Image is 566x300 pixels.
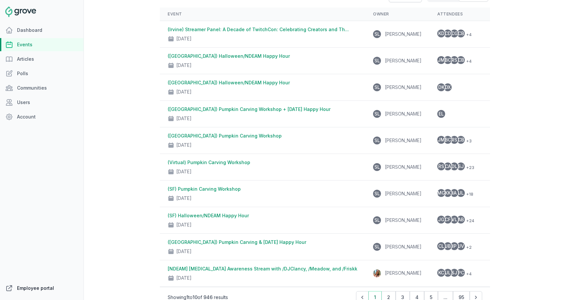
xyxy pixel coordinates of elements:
a: (Irvine) Streamer Panel: A Decade of TwitchCon: Celebrating Creators and Th... [168,27,349,32]
span: [PERSON_NAME] [385,138,422,143]
span: 1 [186,294,188,300]
span: CA [445,164,451,169]
th: Status [482,8,524,21]
span: SL [374,112,380,116]
span: + 23 [463,164,474,172]
span: SL [374,245,380,249]
span: MG [437,191,445,195]
a: ([GEOGRAPHIC_DATA]) Pumpkin Carving & [DATE] Happy Hour [168,239,306,245]
span: + 4 [463,31,472,39]
span: CD [444,31,451,36]
span: CB [458,58,464,62]
span: + 2 [463,244,472,251]
span: SL [374,58,380,63]
span: SL [374,138,380,143]
span: SJ [451,270,457,275]
span: [PERSON_NAME] [385,244,422,249]
span: KD [438,31,444,36]
span: RS [451,58,457,62]
span: BC [445,138,451,142]
div: [DATE] [176,142,192,148]
span: JM [438,138,445,142]
span: SL [374,85,380,90]
span: JM [438,58,445,62]
span: [PERSON_NAME] [385,164,422,170]
span: DX [445,85,451,90]
span: JL [445,270,451,275]
span: + 18 [463,190,473,198]
a: [NDEAM] [MEDICAL_DATA] Awareness Stream with /DJClancy, /Meadow, and /Friskk [168,266,357,271]
span: JG [438,217,444,222]
img: Grove [5,7,36,17]
div: [DATE] [176,89,192,95]
span: SL [374,218,380,223]
a: ([GEOGRAPHIC_DATA]) Halloween/NDEAM Happy Hour [168,80,290,85]
span: 946 [203,294,213,300]
span: [PERSON_NAME] [385,58,422,63]
span: DK [438,85,444,90]
div: [DATE] [176,275,192,281]
a: ([GEOGRAPHIC_DATA]) Pumpkin Carving Workshop [168,133,282,139]
th: Attendees [429,8,482,21]
span: [PERSON_NAME] [385,84,422,90]
span: DL [451,164,457,169]
span: SL [374,32,380,36]
div: [DATE] [176,248,192,255]
span: PC [458,270,464,275]
a: ([GEOGRAPHIC_DATA]) Pumpkin Carving Workshop + [DATE] Happy Hour [168,106,330,112]
span: + 3 [463,137,472,145]
span: 10 [193,294,198,300]
div: [DATE] [176,222,192,228]
span: EL [439,112,444,116]
span: [PERSON_NAME] [385,111,422,117]
span: JL [458,191,464,195]
span: BC [445,58,451,62]
a: (SF) Pumpkin Carving Workshop [168,186,241,192]
span: CL [438,244,444,248]
span: IA [452,191,457,195]
th: Owner [365,8,429,21]
div: [DATE] [176,168,192,175]
span: AB [458,217,464,222]
span: KC [438,270,444,275]
div: [DATE] [176,62,192,69]
span: CG [451,31,458,36]
span: SJ [458,164,464,169]
span: VL [451,217,457,222]
span: RS [451,138,457,142]
span: CF [445,217,451,222]
span: + 4 [463,270,472,278]
span: SL [374,165,380,169]
div: [DATE] [176,115,192,122]
span: KK [445,191,451,195]
span: [PERSON_NAME] [385,270,422,276]
span: JV [458,244,464,248]
a: (SF) Halloween/NDEAM Happy Hour [168,213,249,218]
span: RS [438,164,444,169]
div: [DATE] [176,195,192,202]
span: [PERSON_NAME] [385,217,422,223]
div: [DATE] [176,35,192,42]
span: [PERSON_NAME] [385,191,422,196]
span: IP [452,244,457,248]
span: SL [374,191,380,196]
span: + 4 [463,57,472,65]
span: CB [458,138,464,142]
span: CB [458,31,464,36]
a: ([GEOGRAPHIC_DATA]) Halloween/NDEAM Happy Hour [168,53,290,59]
th: Event [160,8,365,21]
a: (Virtual) Pumpkin Carving Workshop [168,160,250,165]
span: + 24 [463,217,474,225]
span: [PERSON_NAME] [385,31,422,37]
span: JB [445,244,451,248]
